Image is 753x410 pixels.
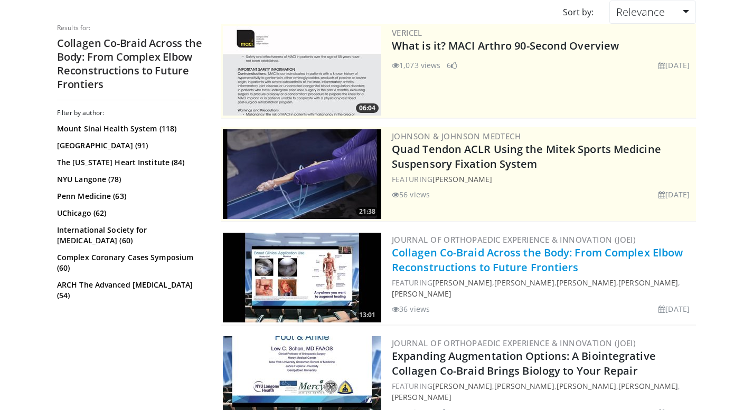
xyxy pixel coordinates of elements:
[618,278,678,288] a: [PERSON_NAME]
[356,103,379,113] span: 06:04
[618,381,678,391] a: [PERSON_NAME]
[356,207,379,216] span: 21:38
[392,174,694,185] div: FEATURING
[557,381,616,391] a: [PERSON_NAME]
[392,131,521,141] a: Johnson & Johnson MedTech
[658,189,690,200] li: [DATE]
[223,129,381,219] a: 21:38
[432,174,492,184] a: [PERSON_NAME]
[392,142,661,171] a: Quad Tendon ACLR Using the Mitek Sports Medicine Suspensory Fixation System
[223,26,381,116] img: aa6cc8ed-3dbf-4b6a-8d82-4a06f68b6688.300x170_q85_crop-smart_upscale.jpg
[57,280,202,301] a: ARCH The Advanced [MEDICAL_DATA] (54)
[392,27,422,38] a: Vericel
[392,338,636,348] a: Journal of Orthopaedic Experience & Innovation (JOEI)
[57,225,202,246] a: International Society for [MEDICAL_DATA] (60)
[57,208,202,218] a: UChicago (62)
[392,189,430,200] li: 56 views
[392,392,451,402] a: [PERSON_NAME]
[392,60,440,71] li: 1,073 views
[392,303,430,314] li: 36 views
[392,277,694,299] div: FEATURING , , , ,
[609,1,696,24] a: Relevance
[494,381,554,391] a: [PERSON_NAME]
[555,1,601,24] div: Sort by:
[57,191,202,202] a: Penn Medicine (63)
[392,289,451,299] a: [PERSON_NAME]
[432,278,492,288] a: [PERSON_NAME]
[57,36,205,91] h2: Collagen Co-Braid Across the Body: From Complex Elbow Reconstructions to Future Frontiers
[223,233,381,322] a: 13:01
[223,233,381,322] img: 509609b9-097c-4bf7-8d48-56dd4ae611bd.300x170_q85_crop-smart_upscale.jpg
[392,234,636,245] a: Journal of Orthopaedic Experience & Innovation (JOEI)
[57,24,205,32] p: Results for:
[658,303,690,314] li: [DATE]
[392,380,694,403] div: FEATURING , , , ,
[392,39,619,53] a: What is it? MACI Arthro 90-Second Overview
[57,123,202,134] a: Mount Sinai Health System (118)
[223,129,381,219] img: b78fd9da-dc16-4fd1-a89d-538d899827f1.300x170_q85_crop-smart_upscale.jpg
[616,5,665,19] span: Relevance
[356,310,379,320] span: 13:01
[392,245,683,274] a: Collagen Co-Braid Across the Body: From Complex Elbow Reconstructions to Future Frontiers
[557,278,616,288] a: [PERSON_NAME]
[658,60,690,71] li: [DATE]
[494,278,554,288] a: [PERSON_NAME]
[57,140,202,151] a: [GEOGRAPHIC_DATA] (91)
[223,26,381,116] a: 06:04
[57,157,202,168] a: The [US_STATE] Heart Institute (84)
[57,174,202,185] a: NYU Langone (78)
[57,109,205,117] h3: Filter by author:
[447,60,457,71] li: 6
[392,349,656,378] a: Expanding Augmentation Options: A Biointegrative Collagen Co-Braid Brings Biology to Your Repair
[57,252,202,273] a: Complex Coronary Cases Symposium (60)
[432,381,492,391] a: [PERSON_NAME]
